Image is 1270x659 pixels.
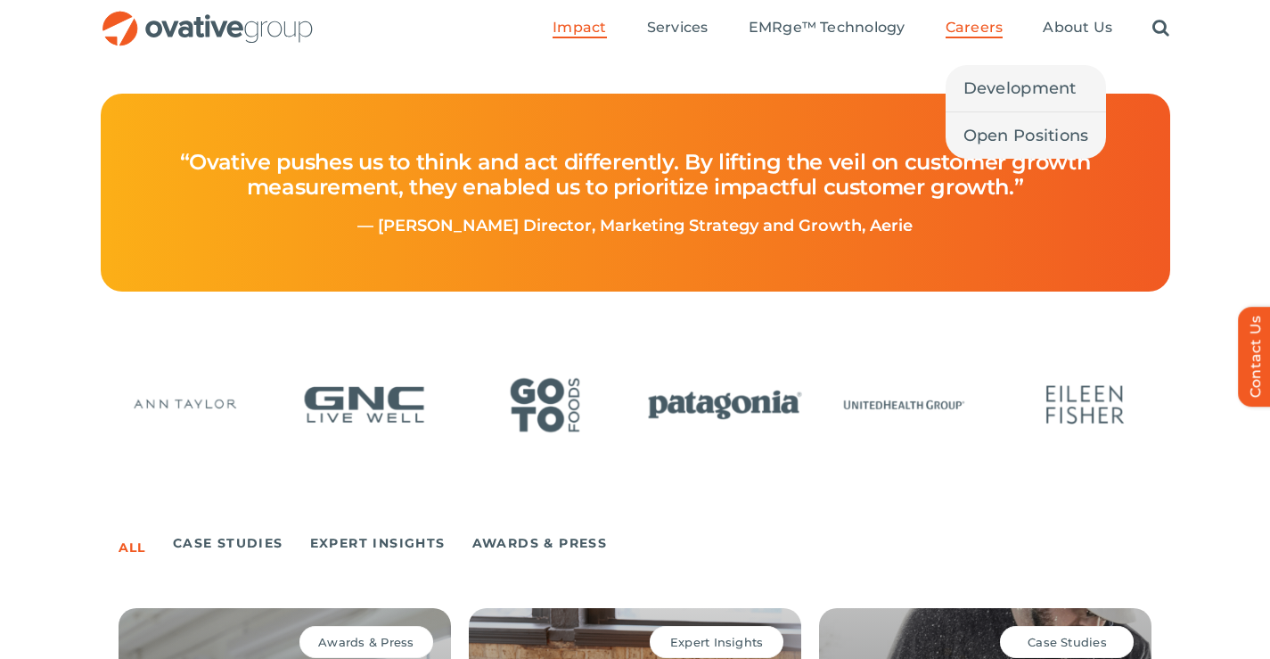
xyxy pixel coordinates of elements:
a: Case Studies [173,531,283,556]
div: 20 / 24 [280,370,448,443]
a: OG_Full_horizontal_RGB [101,9,315,26]
div: 23 / 24 [821,370,989,443]
span: Services [647,19,709,37]
a: Development [946,65,1107,111]
ul: Post Filters [119,527,1152,559]
a: Services [647,19,709,38]
a: Careers [946,19,1004,38]
span: About Us [1043,19,1112,37]
h4: “Ovative pushes us to think and act differently. By lifting the veil on customer growth measureme... [143,132,1128,218]
div: 22 / 24 [641,370,809,443]
a: Expert Insights [310,531,446,556]
p: — [PERSON_NAME] Director, Marketing Strategy and Growth, Aerie [143,218,1128,235]
span: Development [963,76,1077,101]
span: Careers [946,19,1004,37]
div: 24 / 24 [1001,370,1169,443]
span: Impact [553,19,606,37]
div: 21 / 24 [461,370,629,443]
a: All [119,535,146,560]
a: Awards & Press [472,531,608,556]
a: Open Positions [946,112,1107,159]
a: About Us [1043,19,1112,38]
a: EMRge™ Technology [749,19,905,38]
div: 19 / 24 [100,370,268,443]
a: Impact [553,19,606,38]
span: Open Positions [963,123,1089,148]
span: EMRge™ Technology [749,19,905,37]
a: Search [1152,19,1169,38]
